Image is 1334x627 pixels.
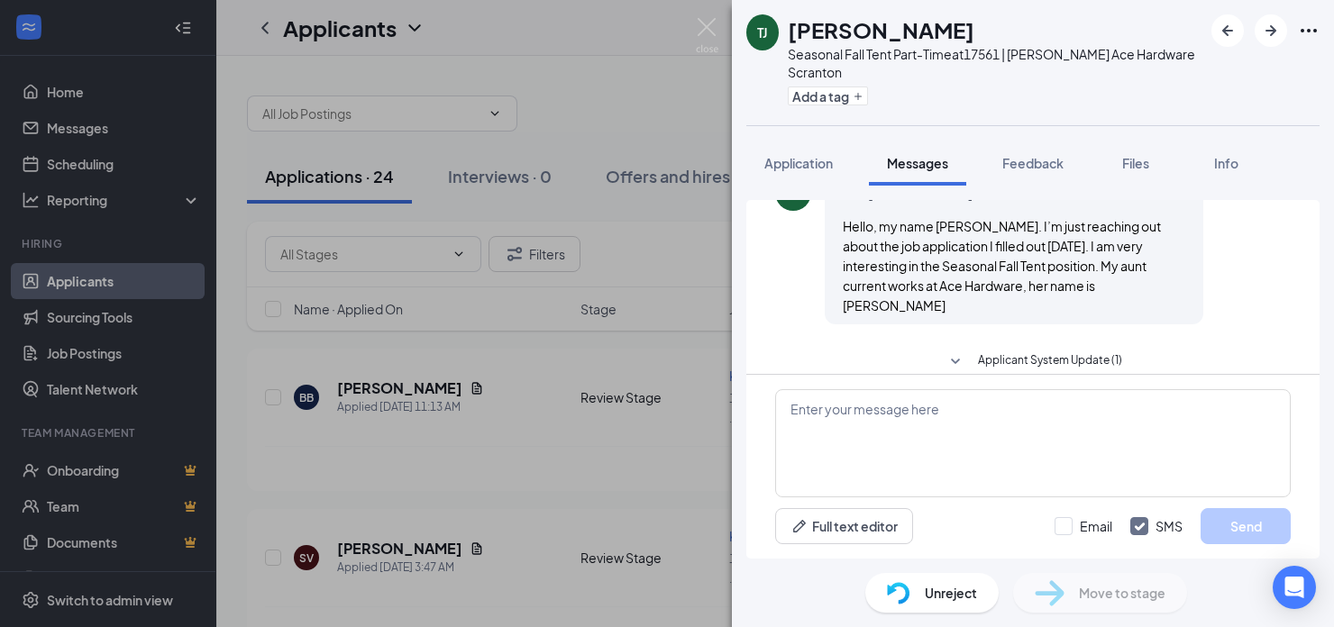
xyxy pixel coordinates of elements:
[945,351,1122,373] button: SmallChevronDownApplicant System Update (1)
[925,583,977,603] span: Unreject
[1217,20,1238,41] svg: ArrowLeftNew
[764,155,833,171] span: Application
[790,517,809,535] svg: Pen
[843,218,1161,313] span: Hello, my name [PERSON_NAME]. I’m just reaching out about the job application I filled out [DATE]...
[788,45,1202,81] div: Seasonal Fall Tent Part-Time at 17561 | [PERSON_NAME] Ace Hardware Scranton
[788,14,974,45] h1: [PERSON_NAME]
[1298,20,1320,41] svg: Ellipses
[1122,155,1149,171] span: Files
[1214,155,1238,171] span: Info
[978,351,1122,373] span: Applicant System Update (1)
[1273,566,1316,609] div: Open Intercom Messenger
[1201,508,1291,544] button: Send
[1255,14,1287,47] button: ArrowRight
[945,351,966,373] svg: SmallChevronDown
[1211,14,1244,47] button: ArrowLeftNew
[1079,583,1165,603] span: Move to stage
[853,91,863,102] svg: Plus
[1002,155,1064,171] span: Feedback
[757,23,767,41] div: TJ
[887,155,948,171] span: Messages
[775,508,913,544] button: Full text editorPen
[1260,20,1282,41] svg: ArrowRight
[788,86,868,105] button: PlusAdd a tag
